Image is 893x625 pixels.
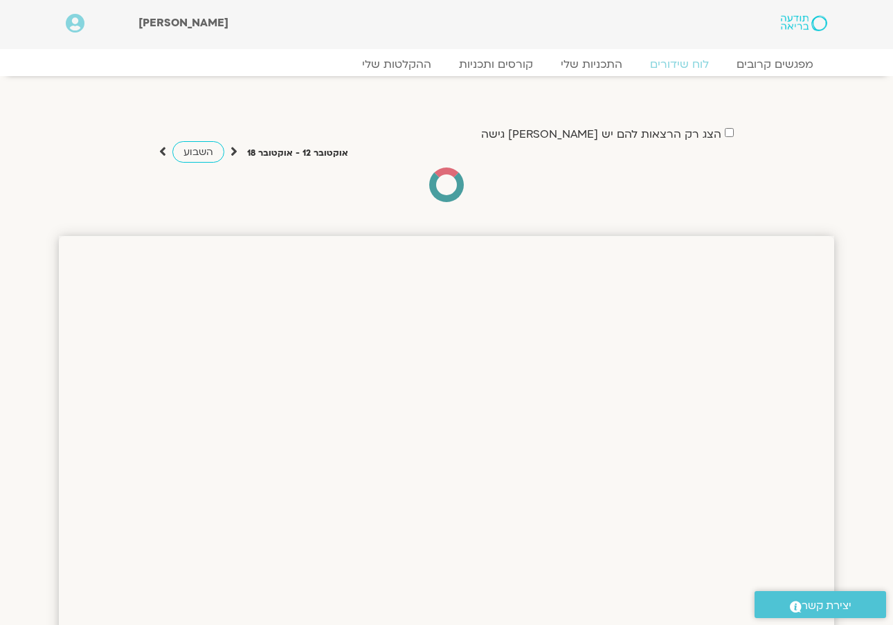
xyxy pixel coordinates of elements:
[481,128,721,141] label: הצג רק הרצאות להם יש [PERSON_NAME] גישה
[183,145,213,158] span: השבוע
[802,597,851,615] span: יצירת קשר
[172,141,224,163] a: השבוע
[547,57,636,71] a: התכניות שלי
[755,591,886,618] a: יצירת קשר
[138,15,228,30] span: [PERSON_NAME]
[636,57,723,71] a: לוח שידורים
[723,57,827,71] a: מפגשים קרובים
[247,146,348,161] p: אוקטובר 12 - אוקטובר 18
[66,57,827,71] nav: Menu
[445,57,547,71] a: קורסים ותכניות
[348,57,445,71] a: ההקלטות שלי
